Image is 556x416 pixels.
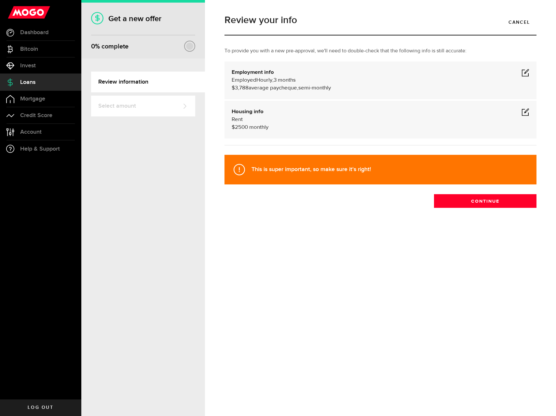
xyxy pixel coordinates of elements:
span: Loans [20,79,35,85]
span: Mortgage [20,96,45,102]
span: Rent [232,117,243,122]
span: Dashboard [20,30,48,35]
span: Hourly [256,77,272,83]
b: Housing info [232,109,264,114]
span: 0 [91,43,95,50]
span: monthly [249,125,268,130]
span: 2500 [235,125,248,130]
a: Review information [91,72,205,92]
span: Credit Score [20,113,52,118]
span: Log out [28,405,53,410]
span: Bitcoin [20,46,38,52]
span: Invest [20,63,36,69]
h1: Get a new offer [91,14,195,23]
span: $ [232,125,235,130]
span: $3,788 [232,85,249,91]
span: 3 months [274,77,296,83]
a: Select amount [91,96,195,116]
strong: This is super important, so make sure it's right! [251,166,371,173]
span: , [272,77,274,83]
h1: Review your info [224,15,536,25]
span: Employed [232,77,256,83]
span: Help & Support [20,146,60,152]
span: semi-monthly [298,85,331,91]
span: Account [20,129,42,135]
p: To provide you with a new pre-approval, we'll need to double-check that the following info is sti... [224,47,536,55]
b: Employment info [232,70,274,75]
div: % complete [91,41,129,52]
span: average paycheque, [249,85,298,91]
